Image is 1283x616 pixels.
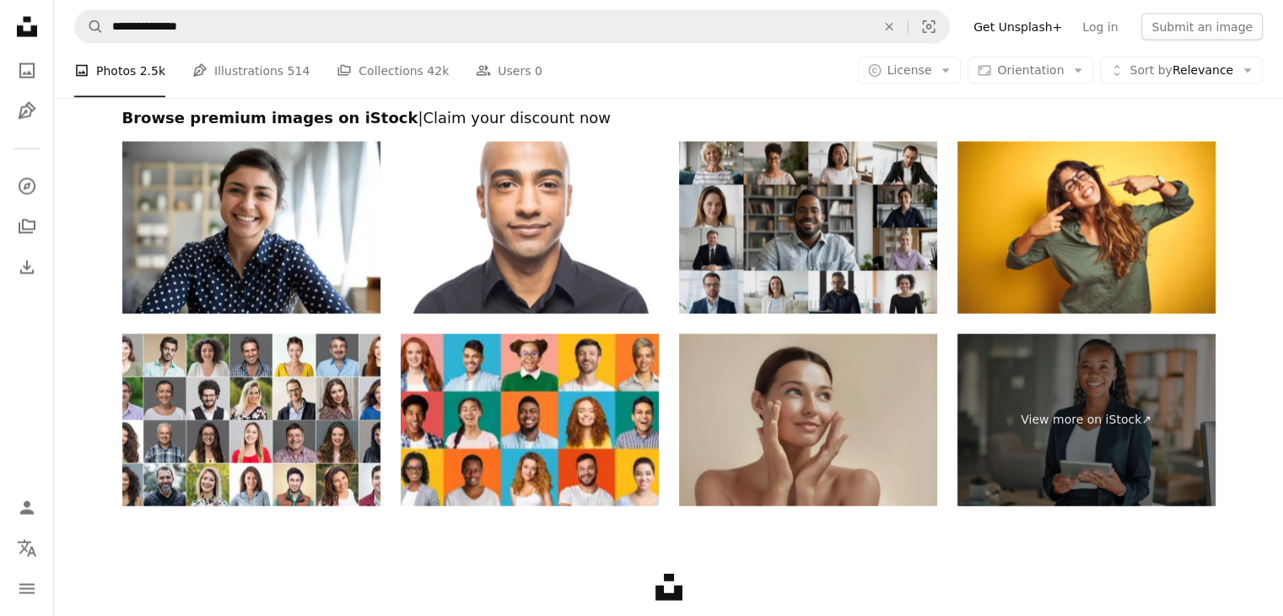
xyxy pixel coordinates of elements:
[122,142,380,314] img: Happy indian woman look at webcam doing job interview videochat
[1141,14,1263,41] button: Submit an image
[10,251,44,284] a: Download History
[871,11,908,43] button: Clear
[10,170,44,203] a: Explore
[10,491,44,525] a: Log in / Sign up
[401,334,659,506] img: Collage Of Diverse People Portraits On Colorful Backgrounds, Panorama
[535,62,542,80] span: 0
[10,95,44,128] a: Illustrations
[957,142,1216,314] img: Young beautiful woman wearing green shirt and glasses over yelllow isolated background smiling ch...
[288,62,310,80] span: 514
[427,62,449,80] span: 42k
[968,57,1093,84] button: Orientation
[74,10,950,44] form: Find visuals sitewide
[10,532,44,565] button: Language
[1100,57,1263,84] button: Sort byRelevance
[1072,14,1128,41] a: Log in
[192,44,310,98] a: Illustrations 514
[908,11,949,43] button: Visual search
[10,572,44,606] button: Menu
[679,142,937,314] img: Laptop screen webcam view diverse people engaged in group videocall
[1129,63,1172,77] span: Sort by
[10,54,44,88] a: Photos
[997,63,1064,77] span: Orientation
[476,44,542,98] a: Users 0
[418,109,611,127] span: | Claim your discount now
[337,44,449,98] a: Collections 42k
[679,334,937,506] img: Skincare Beauty Photo of Woman with Clean Healthy Skin Touching Her Face
[963,14,1072,41] a: Get Unsplash+
[122,334,380,506] img: Headshot portraits of diverse smiling real people
[887,63,932,77] span: License
[10,10,44,47] a: Home — Unsplash
[401,142,659,314] img: Portrait of mature hispanic man
[858,57,962,84] button: License
[75,11,104,43] button: Search Unsplash
[1129,62,1233,79] span: Relevance
[122,108,1216,128] h2: Browse premium images on iStock
[10,210,44,244] a: Collections
[957,334,1216,506] a: View more on iStock↗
